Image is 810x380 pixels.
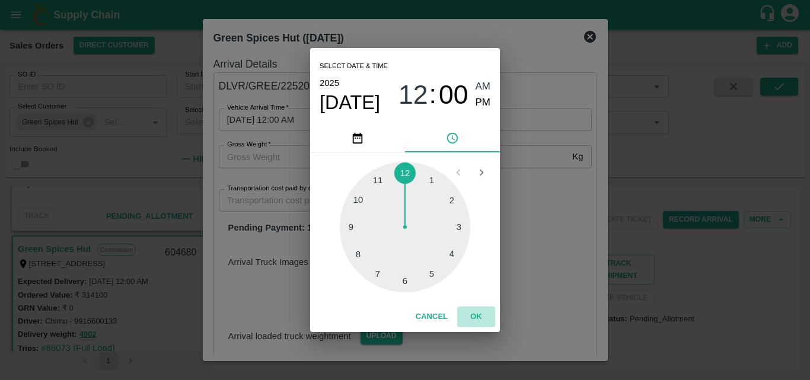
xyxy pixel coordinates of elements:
[398,79,428,110] button: 12
[320,75,339,91] button: 2025
[476,95,491,111] button: PM
[439,79,468,110] button: 00
[429,79,436,110] span: :
[320,58,388,75] span: Select date & time
[310,124,405,152] button: pick date
[476,79,491,95] button: AM
[457,306,495,327] button: OK
[411,306,452,327] button: Cancel
[470,161,493,184] button: Open next view
[405,124,500,152] button: pick time
[320,91,380,114] button: [DATE]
